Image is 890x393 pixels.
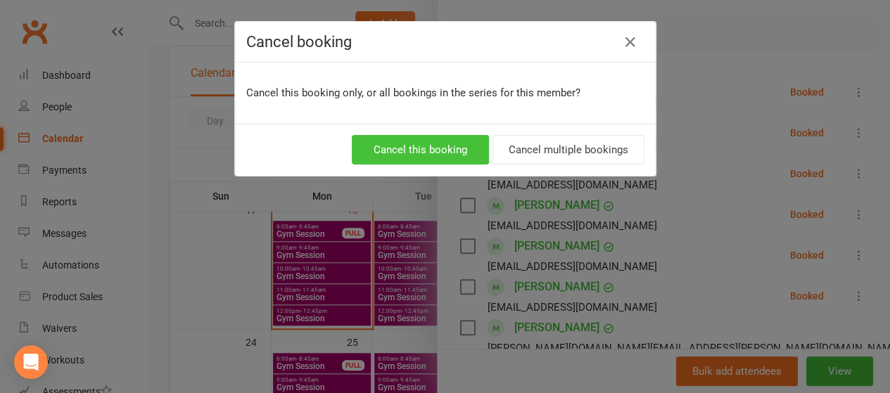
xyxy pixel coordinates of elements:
[619,31,642,53] button: Close
[352,135,489,165] button: Cancel this booking
[14,345,48,379] div: Open Intercom Messenger
[492,135,644,165] button: Cancel multiple bookings
[246,33,644,51] h4: Cancel booking
[246,84,644,101] p: Cancel this booking only, or all bookings in the series for this member?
